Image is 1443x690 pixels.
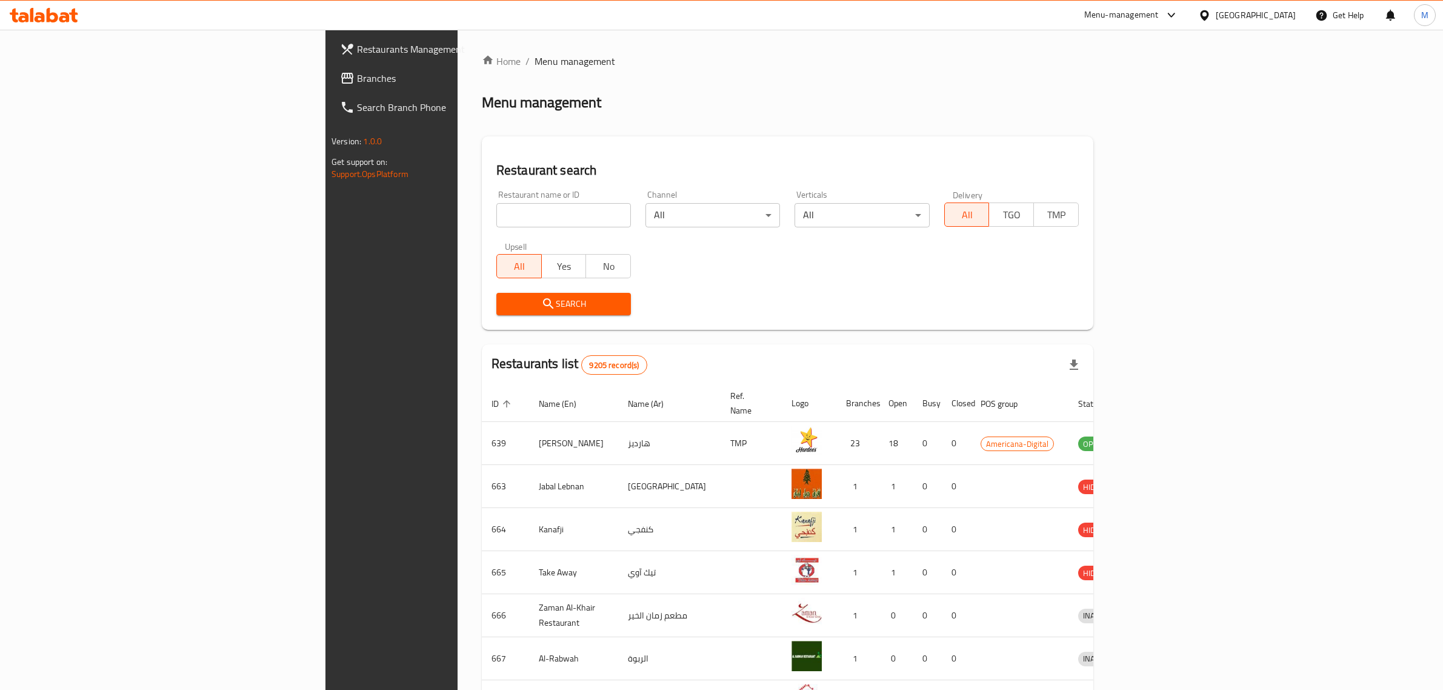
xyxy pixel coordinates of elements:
span: OPEN [1078,437,1108,451]
img: Take Away [791,555,822,585]
img: Kanafji [791,512,822,542]
td: 23 [836,422,879,465]
div: Total records count [581,355,647,375]
span: Ref. Name [730,389,767,418]
span: Search [506,296,621,312]
img: Jabal Lebnan [791,469,822,499]
td: هارديز [618,422,721,465]
span: TMP [1039,206,1074,224]
td: 0 [913,594,942,637]
td: 0 [913,637,942,680]
span: Yes [547,258,582,275]
td: تيك آوي [618,551,721,594]
td: Zaman Al-Khair Restaurant [529,594,618,637]
button: No [585,254,631,278]
div: HIDDEN [1078,523,1115,537]
span: INACTIVE [1078,609,1119,623]
td: 18 [879,422,913,465]
div: All [795,203,929,227]
td: 0 [913,508,942,551]
span: No [591,258,626,275]
div: [GEOGRAPHIC_DATA] [1216,8,1296,22]
td: 0 [942,422,971,465]
span: All [502,258,537,275]
td: 1 [836,594,879,637]
a: Restaurants Management [330,35,567,64]
td: 0 [913,465,942,508]
div: HIDDEN [1078,480,1115,494]
button: Search [496,293,631,315]
td: 0 [942,508,971,551]
span: Status [1078,397,1118,411]
button: TMP [1033,203,1079,227]
span: Americana-Digital [981,437,1053,451]
td: 0 [942,465,971,508]
span: Name (En) [539,397,592,411]
th: Logo [782,385,836,422]
span: HIDDEN [1078,480,1115,494]
td: مطعم زمان الخير [618,594,721,637]
button: All [944,203,990,227]
label: Delivery [953,190,983,199]
button: Yes [541,254,587,278]
td: 0 [913,551,942,594]
td: [PERSON_NAME] [529,422,618,465]
div: OPEN [1078,437,1108,451]
input: Search for restaurant name or ID.. [496,203,631,227]
span: INACTIVE [1078,652,1119,666]
td: 0 [913,422,942,465]
span: TGO [994,206,1029,224]
span: Get support on: [332,154,387,170]
div: Menu-management [1084,8,1159,22]
th: Open [879,385,913,422]
td: 1 [836,637,879,680]
td: 0 [879,637,913,680]
span: Restaurants Management [357,42,557,56]
th: Branches [836,385,879,422]
nav: breadcrumb [482,54,1093,69]
a: Search Branch Phone [330,93,567,122]
img: Hardee's [791,426,822,456]
td: Jabal Lebnan [529,465,618,508]
div: All [645,203,780,227]
img: Al-Rabwah [791,641,822,671]
span: M [1421,8,1428,22]
h2: Restaurant search [496,161,1079,179]
div: INACTIVE [1078,609,1119,623]
td: TMP [721,422,782,465]
button: TGO [988,203,1034,227]
td: الربوة [618,637,721,680]
td: 1 [836,465,879,508]
span: HIDDEN [1078,523,1115,537]
td: 0 [942,594,971,637]
div: HIDDEN [1078,566,1115,580]
td: 1 [879,465,913,508]
td: 1 [879,551,913,594]
td: Kanafji [529,508,618,551]
span: ID [492,397,515,411]
span: All [950,206,985,224]
td: Al-Rabwah [529,637,618,680]
span: Version: [332,133,361,149]
td: 0 [942,551,971,594]
div: INACTIVE [1078,652,1119,666]
td: [GEOGRAPHIC_DATA] [618,465,721,508]
th: Closed [942,385,971,422]
span: 1.0.0 [363,133,382,149]
td: 0 [942,637,971,680]
h2: Restaurants list [492,355,647,375]
td: 0 [879,594,913,637]
span: 9205 record(s) [582,360,646,371]
span: Menu management [535,54,615,69]
a: Branches [330,64,567,93]
th: Busy [913,385,942,422]
span: Name (Ar) [628,397,679,411]
h2: Menu management [482,93,601,112]
img: Zaman Al-Khair Restaurant [791,598,822,628]
td: Take Away [529,551,618,594]
td: 1 [879,508,913,551]
a: Support.OpsPlatform [332,166,408,182]
td: 1 [836,508,879,551]
span: Branches [357,71,557,85]
label: Upsell [505,242,527,250]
